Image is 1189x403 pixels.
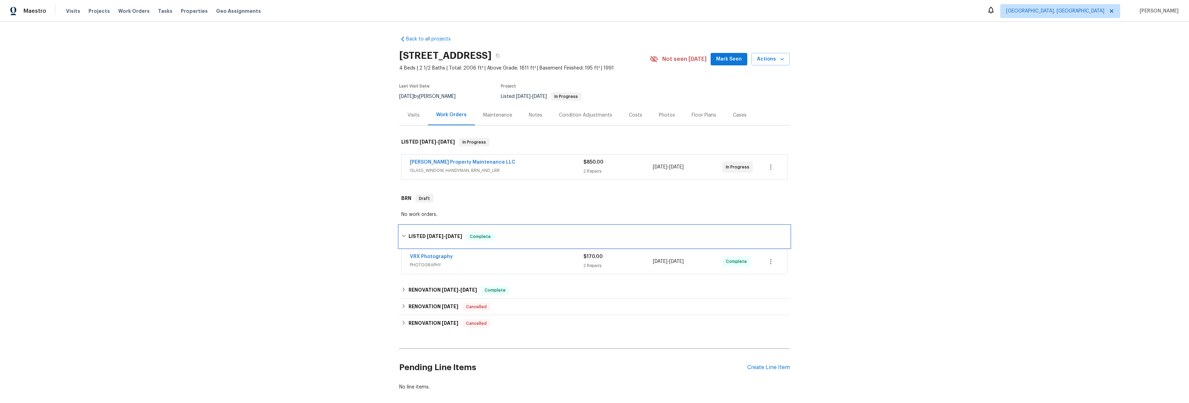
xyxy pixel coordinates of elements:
[501,94,581,99] span: Listed
[669,165,684,170] span: [DATE]
[399,65,650,72] span: 4 Beds | 2 1/2 Baths | Total: 2006 ft² | Above Grade: 1811 ft² | Basement Finished: 195 ft² | 1991
[559,112,612,119] div: Condition Adjustments
[442,287,477,292] span: -
[491,49,504,62] button: Copy Address
[716,55,742,64] span: Mark Seen
[483,112,512,119] div: Maintenance
[653,164,684,171] span: -
[726,258,750,265] span: Complete
[463,320,489,327] span: Cancelled
[751,53,790,66] button: Actions
[653,258,684,265] span: -
[659,112,675,119] div: Photos
[516,94,547,99] span: -
[460,139,489,146] span: In Progress
[401,194,411,203] h6: BRN
[733,112,747,119] div: Cases
[420,139,455,144] span: -
[446,234,462,239] span: [DATE]
[401,211,788,218] div: No work orders.
[442,304,458,309] span: [DATE]
[662,56,706,63] span: Not seen [DATE]
[399,52,491,59] h2: [STREET_ADDRESS]
[692,112,716,119] div: Floor Plans
[467,233,494,240] span: Complete
[399,187,790,210] div: BRN Draft
[399,282,790,299] div: RENOVATION [DATE]-[DATE]Complete
[399,84,430,88] span: Last Visit Date
[410,262,583,268] span: PHOTOGRAPHY
[653,259,667,264] span: [DATE]
[399,92,464,101] div: by [PERSON_NAME]
[501,84,516,88] span: Project
[529,112,542,119] div: Notes
[552,94,581,99] span: In Progress
[427,234,462,239] span: -
[583,160,603,165] span: $850.00
[118,8,150,15] span: Work Orders
[399,384,790,391] div: No line items.
[463,303,489,310] span: Cancelled
[401,138,455,146] h6: LISTED
[711,53,747,66] button: Mark Seen
[399,351,747,384] h2: Pending Line Items
[583,262,653,269] div: 2 Repairs
[532,94,547,99] span: [DATE]
[516,94,531,99] span: [DATE]
[460,287,477,292] span: [DATE]
[747,364,790,371] div: Create Line Item
[410,167,583,174] span: GLASS_WINDOW, HANDYMAN, BRN_AND_LRR
[409,319,458,328] h6: RENOVATION
[216,8,261,15] span: Geo Assignments
[757,55,784,64] span: Actions
[88,8,110,15] span: Projects
[653,165,667,170] span: [DATE]
[66,8,80,15] span: Visits
[24,8,46,15] span: Maestro
[399,36,466,43] a: Back to all projects
[408,112,420,119] div: Visits
[158,9,172,13] span: Tasks
[181,8,208,15] span: Properties
[399,94,414,99] span: [DATE]
[409,303,458,311] h6: RENOVATION
[438,139,455,144] span: [DATE]
[583,168,653,175] div: 2 Repairs
[482,287,508,294] span: Complete
[427,234,443,239] span: [DATE]
[399,315,790,332] div: RENOVATION [DATE]Cancelled
[420,139,436,144] span: [DATE]
[399,226,790,248] div: LISTED [DATE]-[DATE]Complete
[399,299,790,315] div: RENOVATION [DATE]Cancelled
[629,112,642,119] div: Costs
[442,321,458,326] span: [DATE]
[416,195,433,202] span: Draft
[409,286,477,294] h6: RENOVATION
[410,160,515,165] a: [PERSON_NAME] Property Maintenance LLC
[726,164,752,171] span: In Progress
[669,259,684,264] span: [DATE]
[1006,8,1104,15] span: [GEOGRAPHIC_DATA], [GEOGRAPHIC_DATA]
[583,254,603,259] span: $170.00
[442,287,458,292] span: [DATE]
[410,254,453,259] a: VRX Photography
[1137,8,1179,15] span: [PERSON_NAME]
[436,111,467,118] div: Work Orders
[399,131,790,153] div: LISTED [DATE]-[DATE]In Progress
[409,232,462,241] h6: LISTED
